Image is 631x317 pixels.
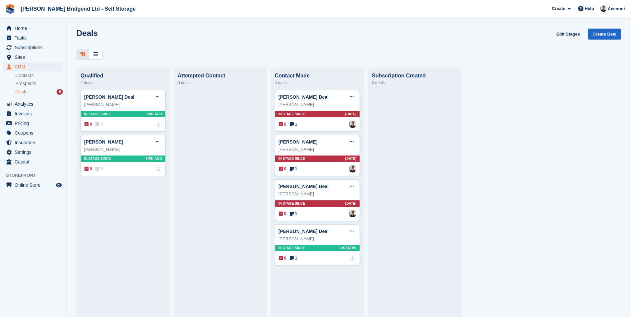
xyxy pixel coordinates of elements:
img: deal-assignee-blank [155,165,162,172]
a: menu [3,62,63,71]
span: 0 [279,121,286,127]
a: [PERSON_NAME] Deal [278,184,329,189]
a: menu [3,33,63,43]
a: menu [3,138,63,147]
span: Sites [15,53,55,62]
div: 6 [57,89,63,95]
span: Deals [15,89,27,95]
span: Create [552,5,565,12]
img: Rhys Jones [349,210,356,217]
h1: Deals [77,29,98,38]
span: Storefront [6,172,66,179]
a: Edit Stages [554,29,583,40]
a: menu [3,53,63,62]
span: [DATE] [345,112,356,117]
a: [PERSON_NAME] [278,139,317,145]
span: 3MIN AGO [146,112,162,117]
div: [PERSON_NAME] [84,101,162,108]
div: Qualified [80,73,166,79]
a: Prospects [15,80,63,87]
div: [PERSON_NAME] [278,101,356,108]
span: 3MIN AGO [146,156,162,161]
span: In stage since [84,156,111,161]
a: menu [3,180,63,190]
span: CRM [15,62,55,71]
span: Invoices [15,109,55,118]
span: Coupons [15,128,55,138]
div: 4 deals [275,79,360,87]
span: Capital [15,157,55,166]
img: deal-assignee-blank [349,255,356,262]
span: Analytics [15,99,55,109]
span: [DATE] [345,201,356,206]
div: 0 deals [372,79,457,87]
span: 1 [290,166,297,172]
a: menu [3,109,63,118]
img: Rhys Jones [349,165,356,172]
span: Just now [339,246,356,251]
img: deal-assignee-blank [155,121,162,128]
a: [PERSON_NAME] [84,139,123,145]
span: Settings [15,148,55,157]
div: Subscription Created [372,73,457,79]
a: menu [3,128,63,138]
span: Pricing [15,119,55,128]
div: 2 deals [80,79,166,87]
span: Insurance [15,138,55,147]
div: [PERSON_NAME] [278,191,356,197]
div: [PERSON_NAME] [84,146,162,153]
a: [PERSON_NAME] Bridgend Ltd - Self Storage [18,3,138,14]
span: In stage since [278,112,305,117]
img: Rhys Jones [600,5,607,12]
a: Deals 6 [15,88,63,95]
a: [PERSON_NAME] Deal [84,94,134,100]
span: Help [585,5,594,12]
a: [PERSON_NAME] Deal [278,229,329,234]
a: menu [3,24,63,33]
div: [PERSON_NAME] [278,236,356,242]
span: 0 [279,166,286,172]
span: Home [15,24,55,33]
a: menu [3,119,63,128]
span: In stage since [278,156,305,161]
a: Create Deal [588,29,621,40]
span: Prospects [15,80,36,87]
a: Preview store [55,181,63,189]
span: 0 [84,166,92,172]
div: [PERSON_NAME] [278,146,356,153]
span: 1 [290,121,297,127]
a: menu [3,99,63,109]
div: 0 deals [178,79,263,87]
img: stora-icon-8386f47178a22dfd0bd8f6a31ec36ba5ce8667c1dd55bd0f319d3a0aa187defe.svg [5,4,15,14]
span: Account [608,6,625,12]
span: 0 [279,211,286,217]
span: Online Store [15,180,55,190]
span: Subscriptions [15,43,55,52]
span: In stage since [278,246,305,251]
span: 1 [290,255,297,261]
a: [PERSON_NAME] Deal [278,94,329,100]
span: 0 [95,121,103,127]
img: Rhys Jones [349,121,356,128]
span: In stage since [84,112,111,117]
a: Contacts [15,72,63,79]
a: menu [3,43,63,52]
a: menu [3,157,63,166]
div: Contact Made [275,73,360,79]
div: Attempted Contact [178,73,263,79]
span: Tasks [15,33,55,43]
a: menu [3,148,63,157]
span: [DATE] [345,156,356,161]
span: In stage since [278,201,305,206]
span: 0 [84,121,92,127]
span: 0 [279,255,286,261]
span: 0 [95,166,103,172]
span: 1 [290,211,297,217]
